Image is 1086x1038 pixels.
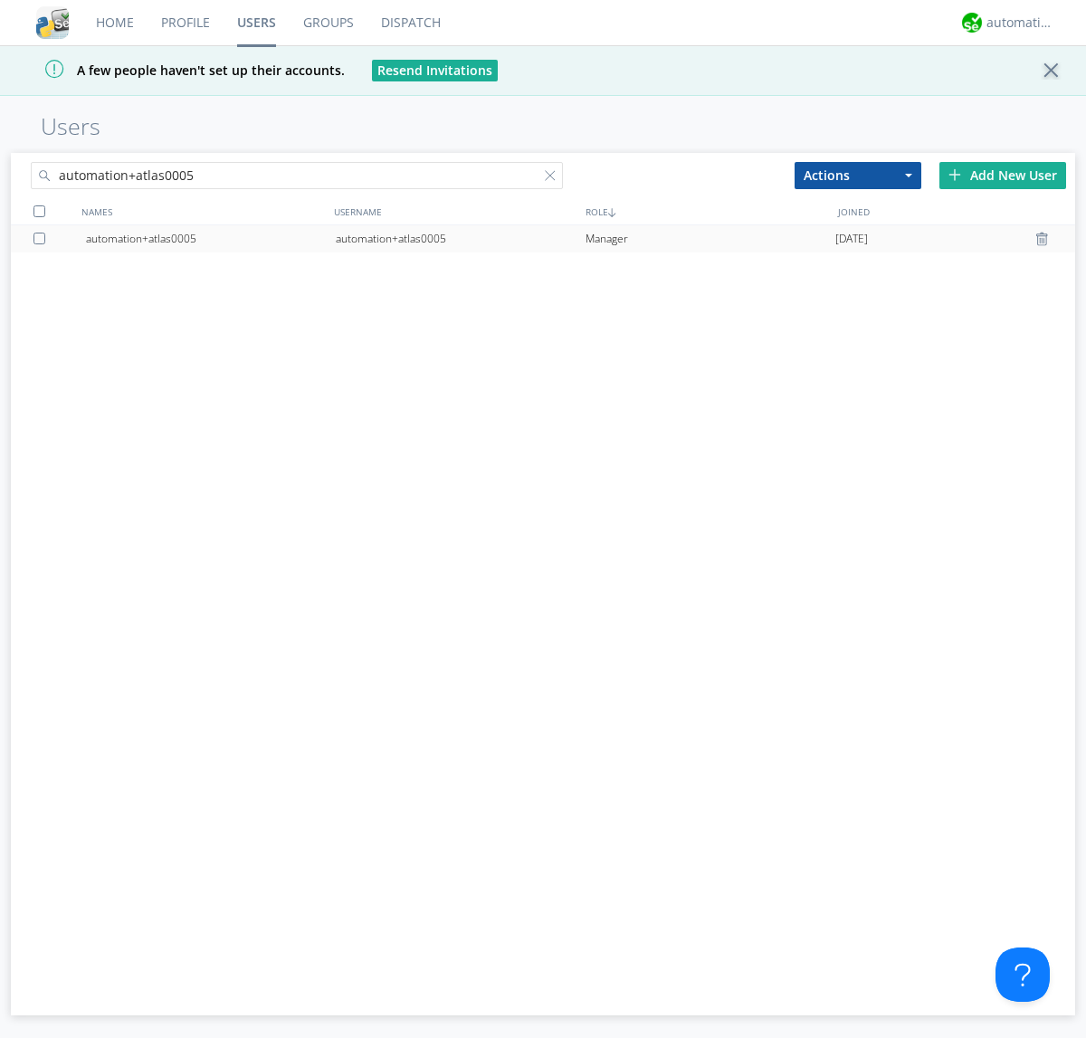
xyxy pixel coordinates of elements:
div: NAMES [77,198,329,224]
input: Search users [31,162,563,189]
div: ROLE [581,198,834,224]
button: Resend Invitations [372,60,498,81]
span: A few people haven't set up their accounts. [14,62,345,79]
img: plus.svg [948,168,961,181]
a: automation+atlas0005automation+atlas0005Manager[DATE] [11,225,1075,252]
iframe: Toggle Customer Support [995,948,1050,1002]
div: automation+atlas0005 [336,225,586,252]
div: USERNAME [329,198,582,224]
img: d2d01cd9b4174d08988066c6d424eccd [962,13,982,33]
div: Manager [586,225,835,252]
img: cddb5a64eb264b2086981ab96f4c1ba7 [36,6,69,39]
div: JOINED [834,198,1086,224]
div: automation+atlas [986,14,1054,32]
div: Add New User [939,162,1066,189]
div: automation+atlas0005 [86,225,336,252]
button: Actions [795,162,921,189]
span: [DATE] [835,225,868,252]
